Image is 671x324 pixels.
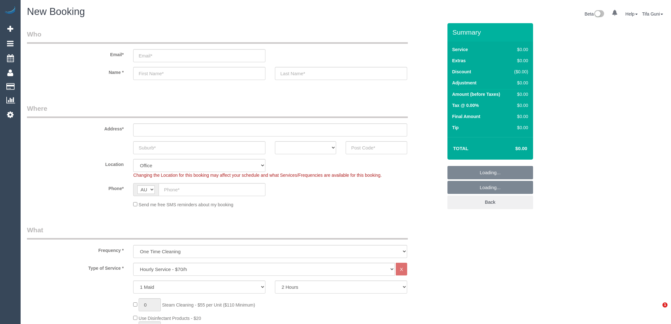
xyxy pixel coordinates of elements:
[453,146,469,151] strong: Total
[625,11,638,17] a: Help
[447,195,533,209] a: Back
[496,146,527,151] h4: $0.00
[649,302,665,318] iframe: Intercom live chat
[22,67,128,76] label: Name *
[133,67,265,80] input: First Name*
[162,302,255,307] span: Steam Cleaning - $55 per Unit ($110 Minimum)
[511,69,528,75] div: ($0.00)
[346,141,407,154] input: Post Code*
[452,46,468,53] label: Service
[275,67,407,80] input: Last Name*
[511,113,528,120] div: $0.00
[27,225,408,240] legend: What
[453,29,530,36] h3: Summary
[511,91,528,97] div: $0.00
[662,302,668,307] span: 1
[139,202,233,207] span: Send me free SMS reminders about my booking
[22,123,128,132] label: Address*
[511,102,528,109] div: $0.00
[4,6,16,15] img: Automaid Logo
[133,173,381,178] span: Changing the Location for this booking may affect your schedule and what Services/Frequencies are...
[642,11,663,17] a: Tifa Guni
[511,46,528,53] div: $0.00
[452,124,459,131] label: Tip
[511,80,528,86] div: $0.00
[584,11,604,17] a: Beta
[133,49,265,62] input: Email*
[22,245,128,254] label: Frequency *
[594,10,604,18] img: New interface
[452,57,466,64] label: Extras
[452,80,477,86] label: Adjustment
[133,141,265,154] input: Suburb*
[22,183,128,192] label: Phone*
[511,124,528,131] div: $0.00
[452,91,500,97] label: Amount (before Taxes)
[22,49,128,58] label: Email*
[22,263,128,271] label: Type of Service *
[452,69,471,75] label: Discount
[27,30,408,44] legend: Who
[22,159,128,168] label: Location
[511,57,528,64] div: $0.00
[159,183,265,196] input: Phone*
[27,104,408,118] legend: Where
[139,316,201,321] span: Use Disinfectant Products - $20
[452,102,479,109] label: Tax @ 0.00%
[452,113,480,120] label: Final Amount
[27,6,85,17] span: New Booking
